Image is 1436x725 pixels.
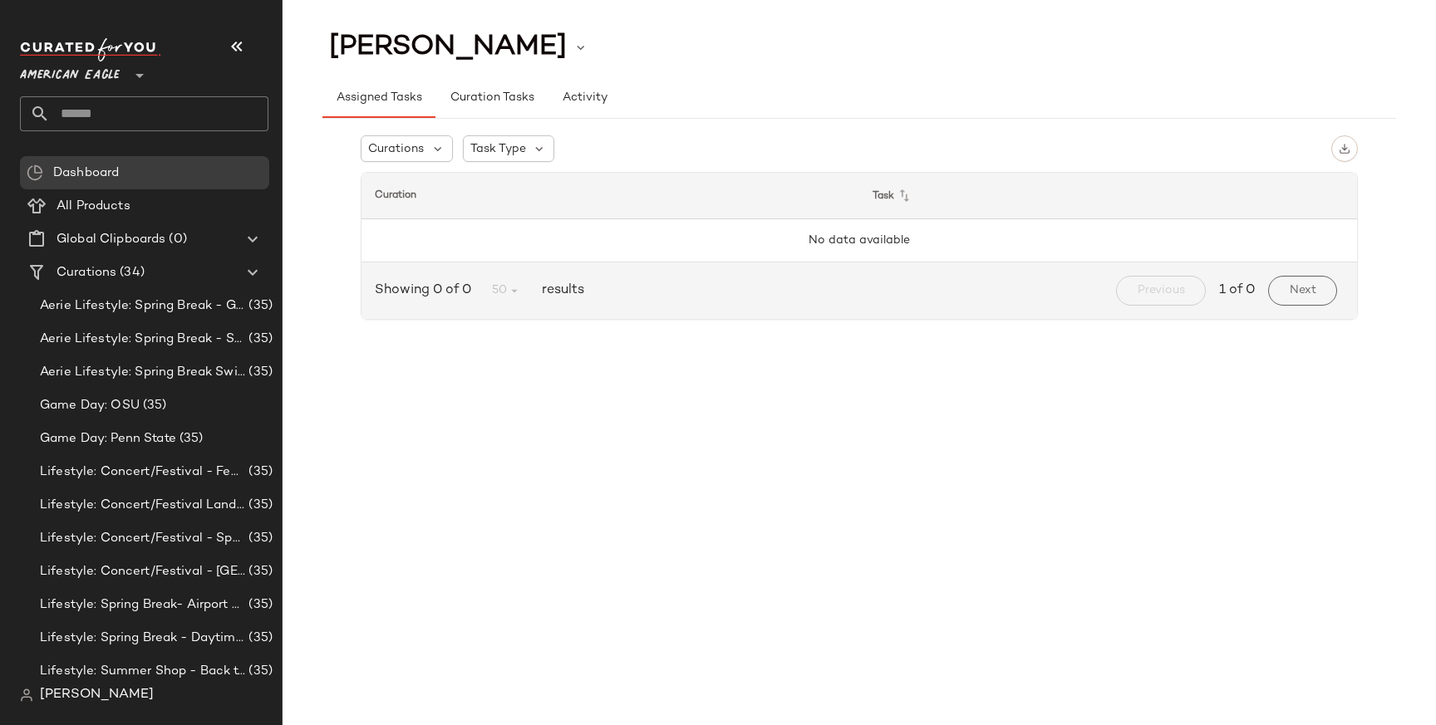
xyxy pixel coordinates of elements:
[245,363,273,382] span: (35)
[859,173,1357,219] th: Task
[361,219,1357,262] td: No data available
[20,38,161,61] img: cfy_white_logo.C9jOOHJF.svg
[562,91,607,105] span: Activity
[245,330,273,349] span: (35)
[40,595,245,615] span: Lifestyle: Spring Break- Airport Style
[40,463,245,482] span: Lifestyle: Concert/Festival - Femme
[1268,276,1337,306] button: Next
[535,281,584,301] span: results
[449,91,534,105] span: Curation Tasks
[329,32,567,63] span: [PERSON_NAME]
[470,140,526,158] span: Task Type
[27,164,43,181] img: svg%3e
[245,629,273,648] span: (35)
[245,562,273,581] span: (35)
[40,330,245,349] span: Aerie Lifestyle: Spring Break - Sporty
[40,429,176,448] span: Game Day: Penn State
[140,396,167,415] span: (35)
[245,595,273,615] span: (35)
[116,263,145,282] span: (34)
[375,281,478,301] span: Showing 0 of 0
[40,662,245,681] span: Lifestyle: Summer Shop - Back to School Essentials
[1339,143,1350,154] img: svg%3e
[40,396,140,415] span: Game Day: OSU
[165,230,186,249] span: (0)
[245,529,273,548] span: (35)
[40,296,245,316] span: Aerie Lifestyle: Spring Break - Girly/Femme
[245,496,273,515] span: (35)
[40,529,245,548] span: Lifestyle: Concert/Festival - Sporty
[245,463,273,482] span: (35)
[40,685,154,705] span: [PERSON_NAME]
[361,173,859,219] th: Curation
[40,562,245,581] span: Lifestyle: Concert/Festival - [GEOGRAPHIC_DATA]
[336,91,422,105] span: Assigned Tasks
[1219,281,1255,301] span: 1 of 0
[368,140,424,158] span: Curations
[40,496,245,515] span: Lifestyle: Concert/Festival Landing Page
[20,56,120,86] span: American Eagle
[176,429,204,448] span: (35)
[245,296,273,316] span: (35)
[20,688,33,702] img: svg%3e
[245,662,273,681] span: (35)
[40,363,245,382] span: Aerie Lifestyle: Spring Break Swimsuits Landing Page
[40,629,245,648] span: Lifestyle: Spring Break - Daytime Casual
[57,197,130,216] span: All Products
[57,263,116,282] span: Curations
[1289,284,1316,297] span: Next
[57,230,165,249] span: Global Clipboards
[53,164,119,183] span: Dashboard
